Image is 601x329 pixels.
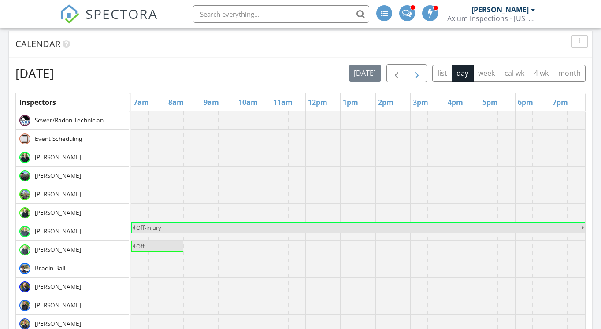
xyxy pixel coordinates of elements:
[33,208,83,217] span: [PERSON_NAME]
[19,115,30,126] img: screenshot_20240404_at_12.14.50pm.png
[19,97,56,107] span: Inspectors
[136,224,161,232] span: Off-injury
[15,38,60,50] span: Calendar
[271,95,295,109] a: 11am
[386,64,407,82] button: Previous day
[131,95,151,109] a: 7am
[19,152,30,163] img: tim_krapfl_2.jpeg
[33,245,83,254] span: [PERSON_NAME]
[553,65,586,82] button: month
[33,301,83,310] span: [PERSON_NAME]
[516,95,535,109] a: 6pm
[193,5,369,23] input: Search everything...
[473,65,500,82] button: week
[445,95,465,109] a: 4pm
[452,65,474,82] button: day
[33,190,83,199] span: [PERSON_NAME]
[411,95,430,109] a: 3pm
[33,153,83,162] span: [PERSON_NAME]
[447,14,535,23] div: Axium Inspections - Colorado
[306,95,330,109] a: 12pm
[500,65,530,82] button: cal wk
[19,207,30,218] img: kyle_sokol_2.jpeg
[480,95,500,109] a: 5pm
[529,65,553,82] button: 4 wk
[349,65,381,82] button: [DATE]
[471,5,529,14] div: [PERSON_NAME]
[407,64,427,82] button: Next day
[19,226,30,237] img: kyle_wegner_3.jpeg
[19,281,30,292] img: selected_photo_1.jpeg
[236,95,260,109] a: 10am
[33,134,84,143] span: Event Scheduling
[19,263,30,274] img: image_20240530_143338_876.jpeg
[15,64,54,82] h2: [DATE]
[19,189,30,200] img: f91fe79c38ea4c38ba060aa57fd412f7.jpeg
[33,264,67,273] span: Bradin Ball
[550,95,570,109] a: 7pm
[85,4,158,23] span: SPECTORA
[136,242,145,250] span: Off
[33,171,83,180] span: [PERSON_NAME]
[19,244,30,255] img: victor_matibag_2.jpeg
[19,300,30,311] img: unnamed.jpg
[341,95,360,109] a: 1pm
[60,12,158,30] a: SPECTORA
[19,170,30,181] img: microsoftteamsimage_14.png
[376,95,396,109] a: 2pm
[201,95,221,109] a: 9am
[33,319,83,328] span: [PERSON_NAME]
[19,133,30,144] img: screenshot_20250529_at_4.55.21pm.png
[60,4,79,24] img: The Best Home Inspection Software - Spectora
[33,282,83,291] span: [PERSON_NAME]
[33,227,83,236] span: [PERSON_NAME]
[166,95,186,109] a: 8am
[33,116,105,125] span: Sewer/Radon Technician
[432,65,452,82] button: list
